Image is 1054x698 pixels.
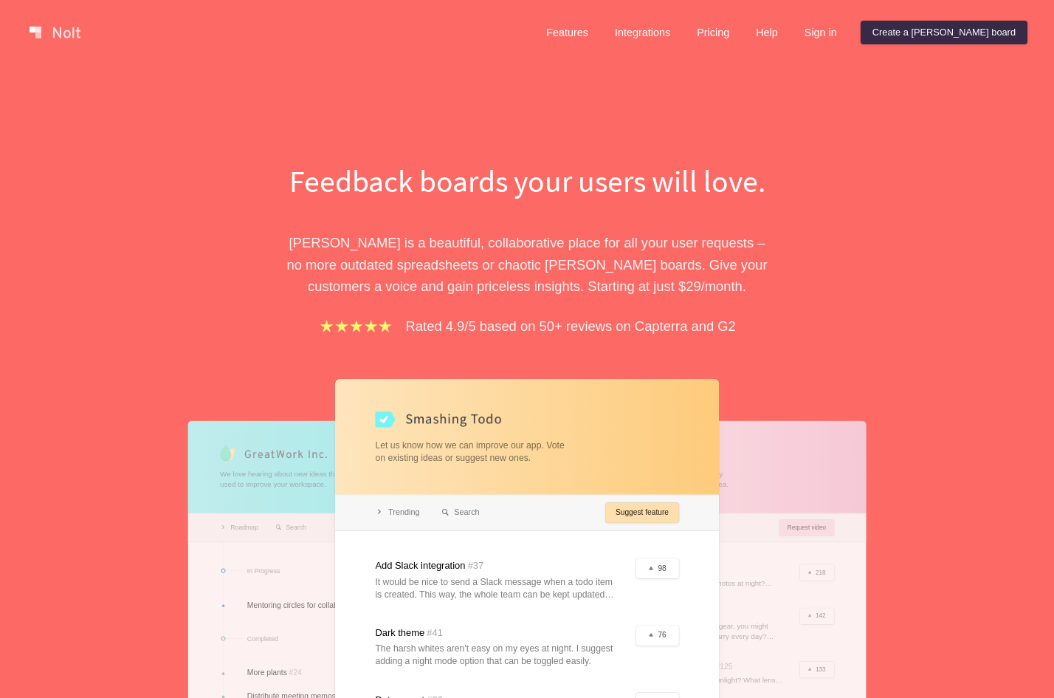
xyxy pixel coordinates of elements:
a: Features [534,21,600,44]
a: Create a [PERSON_NAME] board [861,21,1027,44]
p: [PERSON_NAME] is a beautiful, collaborative place for all your user requests – no more outdated s... [272,232,782,297]
p: Rated 4.9/5 based on 50+ reviews on Capterra and G2 [406,315,736,337]
img: stars.b067e34983.png [318,318,393,335]
a: Sign in [793,21,849,44]
a: Integrations [603,21,682,44]
a: Pricing [685,21,741,44]
h1: Feedback boards your users will love. [272,160,782,202]
a: Help [744,21,790,44]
